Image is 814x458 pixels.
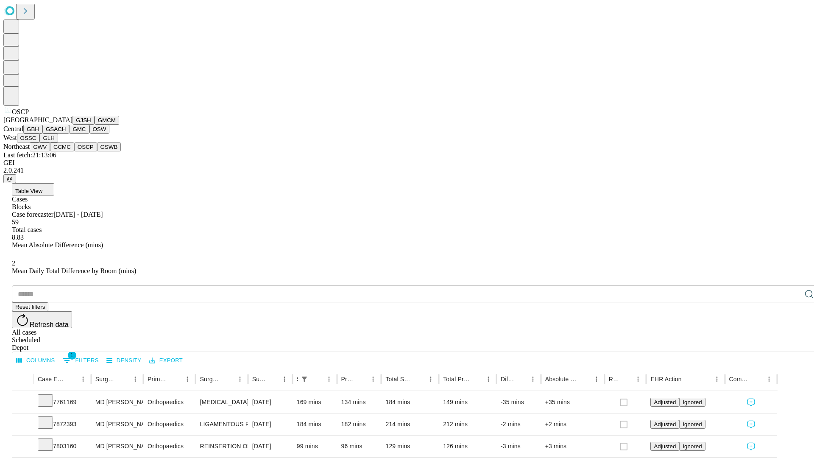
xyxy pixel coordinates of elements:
[425,373,437,385] button: Menu
[234,373,246,385] button: Menu
[200,413,243,435] div: LIGAMENTOUS RECONSTRUCTION KNEE EXTRA ARTICULAR
[200,376,221,383] div: Surgery Name
[222,373,234,385] button: Sort
[12,108,29,115] span: OSCP
[95,436,139,457] div: MD [PERSON_NAME] Iv [PERSON_NAME]
[3,159,811,167] div: GEI
[3,143,30,150] span: Northeast
[181,373,193,385] button: Menu
[679,398,705,407] button: Ignored
[170,373,181,385] button: Sort
[654,421,676,427] span: Adjusted
[3,116,72,123] span: [GEOGRAPHIC_DATA]
[200,391,243,413] div: [MEDICAL_DATA] W/ ACETABULOPLASTY
[12,218,19,226] span: 59
[3,167,811,174] div: 2.0.241
[527,373,539,385] button: Menu
[38,436,87,457] div: 7803160
[12,183,54,195] button: Table View
[23,125,42,134] button: GBH
[89,125,110,134] button: OSW
[341,391,377,413] div: 134 mins
[12,226,42,233] span: Total cases
[38,413,87,435] div: 7872393
[385,376,412,383] div: Total Scheduled Duration
[200,436,243,457] div: REINSERTION OF RUPTURED BICEP OR TRICEP TENDON DISTAL
[501,376,514,383] div: Difference
[297,436,333,457] div: 99 mins
[683,399,702,405] span: Ignored
[95,116,119,125] button: GMCM
[545,391,600,413] div: +35 mins
[367,373,379,385] button: Menu
[298,373,310,385] div: 1 active filter
[252,376,266,383] div: Surgery Date
[61,354,101,367] button: Show filters
[679,420,705,429] button: Ignored
[515,373,527,385] button: Sort
[3,125,23,132] span: Central
[297,391,333,413] div: 169 mins
[72,116,95,125] button: GJSH
[17,439,29,454] button: Expand
[311,373,323,385] button: Sort
[683,373,694,385] button: Sort
[751,373,763,385] button: Sort
[97,142,121,151] button: GSWB
[683,421,702,427] span: Ignored
[443,413,492,435] div: 212 mins
[341,413,377,435] div: 182 mins
[39,134,58,142] button: GLH
[12,211,53,218] span: Case forecaster
[609,376,620,383] div: Resolved in EHR
[385,436,435,457] div: 129 mins
[471,373,482,385] button: Sort
[267,373,279,385] button: Sort
[42,125,69,134] button: GSACH
[129,373,141,385] button: Menu
[341,376,355,383] div: Predicted In Room Duration
[17,395,29,410] button: Expand
[632,373,644,385] button: Menu
[148,413,191,435] div: Orthopaedics
[501,436,537,457] div: -3 mins
[579,373,591,385] button: Sort
[252,436,288,457] div: [DATE]
[443,391,492,413] div: 149 mins
[15,188,42,194] span: Table View
[12,302,48,311] button: Reset filters
[279,373,290,385] button: Menu
[650,376,681,383] div: EHR Action
[65,373,77,385] button: Sort
[683,443,702,450] span: Ignored
[147,354,185,367] button: Export
[12,311,72,328] button: Refresh data
[3,134,17,141] span: West
[50,142,74,151] button: GCMC
[12,234,24,241] span: 8.83
[298,373,310,385] button: Show filters
[297,413,333,435] div: 184 mins
[12,260,15,267] span: 2
[654,399,676,405] span: Adjusted
[68,351,76,360] span: 1
[17,134,40,142] button: OSSC
[3,151,56,159] span: Last fetch: 21:13:06
[12,241,103,249] span: Mean Absolute Difference (mins)
[17,417,29,432] button: Expand
[591,373,602,385] button: Menu
[95,391,139,413] div: MD [PERSON_NAME] Iv [PERSON_NAME]
[711,373,723,385] button: Menu
[545,436,600,457] div: +3 mins
[252,413,288,435] div: [DATE]
[252,391,288,413] div: [DATE]
[729,376,750,383] div: Comments
[38,391,87,413] div: 7761169
[501,413,537,435] div: -2 mins
[69,125,89,134] button: GMC
[12,267,136,274] span: Mean Daily Total Difference by Room (mins)
[95,413,139,435] div: MD [PERSON_NAME] Iv [PERSON_NAME]
[650,442,679,451] button: Adjusted
[15,304,45,310] span: Reset filters
[148,391,191,413] div: Orthopaedics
